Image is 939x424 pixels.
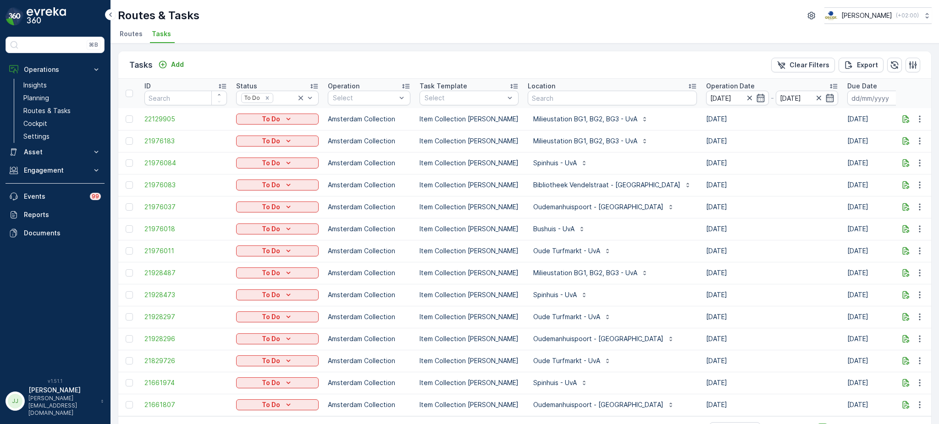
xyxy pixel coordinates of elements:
p: To Do [262,312,280,321]
p: Amsterdam Collection [328,224,410,234]
p: Amsterdam Collection [328,378,410,387]
p: Amsterdam Collection [328,290,410,299]
span: 21976011 [144,246,227,255]
a: Settings [20,130,105,143]
td: [DATE] [701,130,843,152]
p: To Do [262,268,280,277]
button: To Do [236,223,319,234]
p: Insights [23,81,47,90]
button: Spinhuis - UvA [528,156,593,170]
a: Documents [6,224,105,242]
button: To Do [236,377,319,388]
p: Oudemanhuispoort - [GEOGRAPHIC_DATA] [533,202,663,212]
a: 21928487 [144,268,227,277]
div: Toggle Row Selected [126,203,133,211]
div: Toggle Row Selected [126,137,133,145]
p: [PERSON_NAME][EMAIL_ADDRESS][DOMAIN_NAME] [28,395,96,417]
p: Oudemanhuispoort - [GEOGRAPHIC_DATA] [533,400,663,409]
p: Operations [24,65,86,74]
button: Clear Filters [771,58,835,72]
p: Amsterdam Collection [328,246,410,255]
p: [PERSON_NAME] [841,11,892,20]
p: Tasks [129,59,153,71]
button: Milieustation BG1, BG2, BG3 - UvA [528,112,654,126]
p: Asset [24,147,86,157]
a: 21928473 [144,290,227,299]
p: Milieustation BG1, BG2, BG3 - UvA [533,114,637,124]
p: Settings [23,132,50,141]
img: logo_dark-DEwI_e13.png [27,7,66,26]
td: [DATE] [701,152,843,174]
td: [DATE] [701,262,843,284]
p: Amsterdam Collection [328,312,410,321]
p: Item Collection [PERSON_NAME] [420,356,519,365]
p: Documents [24,228,101,238]
p: Events [24,192,84,201]
p: Item Collection [PERSON_NAME] [420,268,519,277]
p: Amsterdam Collection [328,158,410,168]
p: Amsterdam Collection [328,180,410,190]
p: Item Collection [PERSON_NAME] [420,180,519,190]
div: Toggle Row Selected [126,357,133,364]
p: ID [144,82,151,91]
p: To Do [262,334,280,343]
p: Routes & Tasks [118,8,199,23]
td: [DATE] [701,174,843,196]
a: Events99 [6,187,105,206]
p: To Do [262,378,280,387]
p: Cockpit [23,119,47,128]
a: 21976083 [144,180,227,190]
p: Status [236,82,257,91]
button: JJ[PERSON_NAME][PERSON_NAME][EMAIL_ADDRESS][DOMAIN_NAME] [6,386,105,417]
a: 21976037 [144,202,227,212]
p: Operation Date [706,82,755,91]
a: 21976018 [144,224,227,234]
button: Spinhuis - UvA [528,375,593,390]
button: Export [839,58,884,72]
div: Toggle Row Selected [126,401,133,408]
td: [DATE] [701,218,843,240]
p: Item Collection [PERSON_NAME] [420,114,519,124]
span: 21928296 [144,334,227,343]
div: Toggle Row Selected [126,115,133,123]
p: Item Collection [PERSON_NAME] [420,378,519,387]
p: Amsterdam Collection [328,114,410,124]
p: Amsterdam Collection [328,400,410,409]
button: Spinhuis - UvA [528,288,593,302]
span: 21928297 [144,312,227,321]
button: To Do [236,201,319,212]
span: v 1.51.1 [6,378,105,384]
p: To Do [262,224,280,234]
input: dd/mm/yyyy [776,91,839,105]
span: 21976084 [144,158,227,168]
button: To Do [236,245,319,256]
a: 21661807 [144,400,227,409]
p: Bibliotheek Vendelstraat - [GEOGRAPHIC_DATA] [533,180,680,190]
p: Amsterdam Collection [328,334,410,343]
button: To Do [236,311,319,322]
input: Search [528,91,697,105]
p: Item Collection [PERSON_NAME] [420,246,519,255]
p: Amsterdam Collection [328,202,410,212]
p: Bushuis - UvA [533,224,574,234]
button: Oudemanhuispoort - [GEOGRAPHIC_DATA] [528,332,680,346]
p: Select [425,93,504,103]
div: To Do [242,93,261,102]
p: Item Collection [PERSON_NAME] [420,158,519,168]
a: Reports [6,206,105,224]
p: Oude Turfmarkt - UvA [533,246,600,255]
p: Select [333,93,396,103]
button: To Do [236,267,319,278]
p: Item Collection [PERSON_NAME] [420,312,519,321]
p: Clear Filters [790,60,829,70]
div: Toggle Row Selected [126,159,133,167]
a: 22129905 [144,114,227,124]
a: Cockpit [20,117,105,130]
button: Bushuis - UvA [528,222,591,236]
td: [DATE] [701,306,843,328]
img: basis-logo_rgb2x.png [824,11,838,21]
span: 21829726 [144,356,227,365]
p: - [771,92,774,103]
